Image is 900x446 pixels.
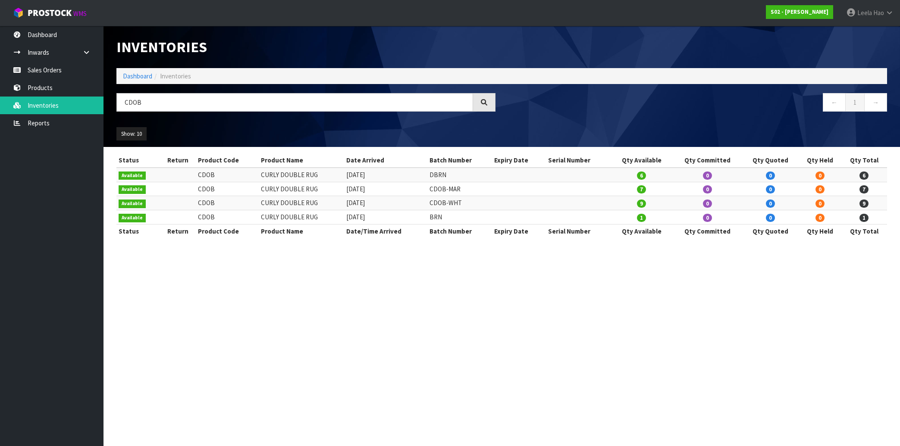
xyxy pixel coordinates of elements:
span: 0 [703,214,712,222]
th: Qty Held [799,225,841,238]
th: Date Arrived [344,153,427,167]
th: Qty Quoted [743,225,799,238]
span: 9 [637,200,646,208]
th: Product Name [259,225,344,238]
th: Product Name [259,153,344,167]
span: Inventories [160,72,191,80]
th: Qty Available [611,153,672,167]
td: CURLY DOUBLE RUG [259,182,344,196]
a: 1 [845,93,865,112]
th: Qty Committed [672,153,743,167]
span: 0 [703,185,712,193]
td: DBRN [427,168,492,182]
span: 0 [703,172,712,180]
span: Available [119,172,146,180]
span: 0 [766,185,775,193]
th: Qty Held [799,153,841,167]
span: Leela [857,9,872,17]
td: [DATE] [344,182,427,196]
th: Batch Number [427,225,492,238]
th: Expiry Date [492,225,546,238]
span: 0 [766,200,775,208]
a: ← [823,93,846,112]
th: Status [116,225,160,238]
nav: Page navigation [508,93,887,114]
span: ProStock [28,7,72,19]
img: cube-alt.png [13,7,24,18]
span: 0 [815,214,825,222]
span: 0 [815,200,825,208]
td: CURLY DOUBLE RUG [259,210,344,225]
th: Expiry Date [492,153,546,167]
span: 0 [815,172,825,180]
td: CDOB [196,196,259,210]
a: → [864,93,887,112]
span: 1 [859,214,869,222]
td: CDOB [196,210,259,225]
th: Qty Committed [672,225,743,238]
th: Return [160,225,195,238]
th: Return [160,153,195,167]
td: CDOB-WHT [427,196,492,210]
small: WMS [73,9,87,18]
span: 6 [859,172,869,180]
span: 1 [637,214,646,222]
span: 0 [815,185,825,193]
span: Available [119,214,146,222]
th: Product Code [196,153,259,167]
th: Qty Total [841,225,887,238]
h1: Inventories [116,39,495,55]
th: Serial Number [546,153,611,167]
td: [DATE] [344,168,427,182]
td: CURLY DOUBLE RUG [259,168,344,182]
span: 9 [859,200,869,208]
th: Qty Quoted [743,153,799,167]
span: 0 [766,172,775,180]
span: Available [119,200,146,208]
button: Show: 10 [116,127,147,141]
span: 6 [637,172,646,180]
span: 7 [637,185,646,193]
th: Serial Number [546,225,611,238]
th: Status [116,153,160,167]
th: Qty Total [841,153,887,167]
span: 0 [703,200,712,208]
td: [DATE] [344,210,427,225]
td: CURLY DOUBLE RUG [259,196,344,210]
th: Batch Number [427,153,492,167]
span: 0 [766,214,775,222]
span: 7 [859,185,869,193]
td: BRN [427,210,492,225]
td: CDOB [196,182,259,196]
td: CDOB [196,168,259,182]
td: CDOB-MAR [427,182,492,196]
strong: S02 - [PERSON_NAME] [771,8,828,16]
input: Search inventories [116,93,473,112]
th: Date/Time Arrived [344,225,427,238]
th: Qty Available [611,225,672,238]
a: Dashboard [123,72,152,80]
th: Product Code [196,225,259,238]
td: [DATE] [344,196,427,210]
span: Available [119,185,146,194]
span: Hao [873,9,884,17]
